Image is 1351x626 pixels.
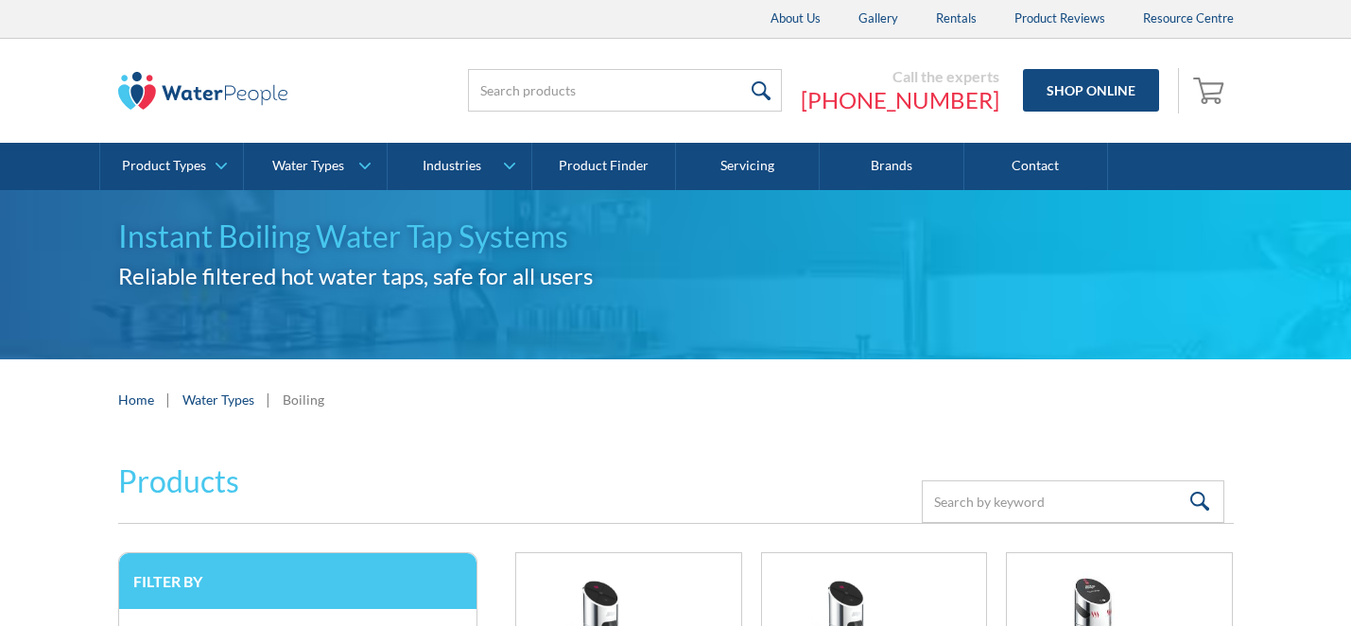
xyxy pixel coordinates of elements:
a: Contact [964,143,1108,190]
a: Water Types [244,143,387,190]
h2: Products [118,459,239,504]
a: Product Types [100,143,243,190]
div: Call the experts [801,67,999,86]
a: Shop Online [1023,69,1159,112]
div: | [164,388,173,410]
a: Home [118,390,154,409]
img: shopping cart [1193,75,1229,105]
div: Product Types [122,158,206,174]
h2: Reliable filtered hot water taps, safe for all users [118,259,1234,293]
input: Search by keyword [922,480,1224,523]
div: Industries [423,158,481,174]
a: Brands [820,143,963,190]
a: Industries [388,143,530,190]
a: Product Finder [532,143,676,190]
img: The Water People [118,72,288,110]
div: Boiling [283,390,324,409]
div: Water Types [272,158,344,174]
h3: Filter by [133,572,462,590]
a: Servicing [676,143,820,190]
h1: Instant Boiling Water Tap Systems [118,214,1234,259]
div: | [264,388,273,410]
input: Search products [468,69,782,112]
a: [PHONE_NUMBER] [801,86,999,114]
a: Open empty cart [1188,68,1234,113]
a: Water Types [182,390,254,409]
